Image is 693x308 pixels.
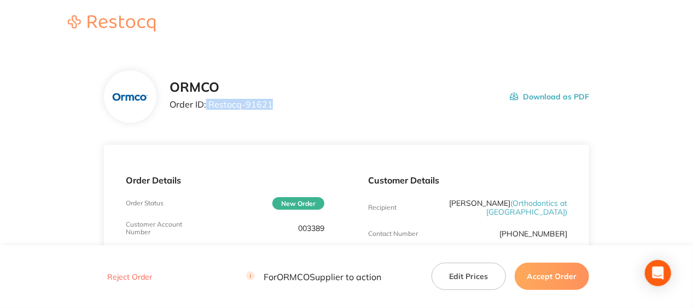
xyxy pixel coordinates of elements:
button: Reject Order [104,272,155,282]
p: Customer Account Number [126,221,192,236]
img: Restocq logo [57,15,166,32]
p: Recipient [368,204,397,211]
p: [PERSON_NAME] [435,199,567,216]
a: Restocq logo [57,15,166,33]
p: Order Status [126,199,164,207]
p: Contact Number [368,230,418,238]
span: ( Orthodontics at [GEOGRAPHIC_DATA] ) [486,198,567,217]
button: Accept Order [515,263,589,290]
p: Order ID: Restocq- 91621 [170,99,273,109]
p: [PHONE_NUMBER] [499,229,567,238]
p: Order Details [126,175,324,185]
p: For ORMCO Supplier to action [246,271,381,282]
p: Customer Details [368,175,567,185]
img: MTVqNWk0OQ [112,93,148,101]
h2: ORMCO [170,80,273,95]
button: Edit Prices [432,263,506,290]
span: New Order [272,197,324,210]
button: Download as PDF [510,80,589,114]
div: Open Intercom Messenger [645,260,671,286]
p: 003389 [298,224,324,233]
